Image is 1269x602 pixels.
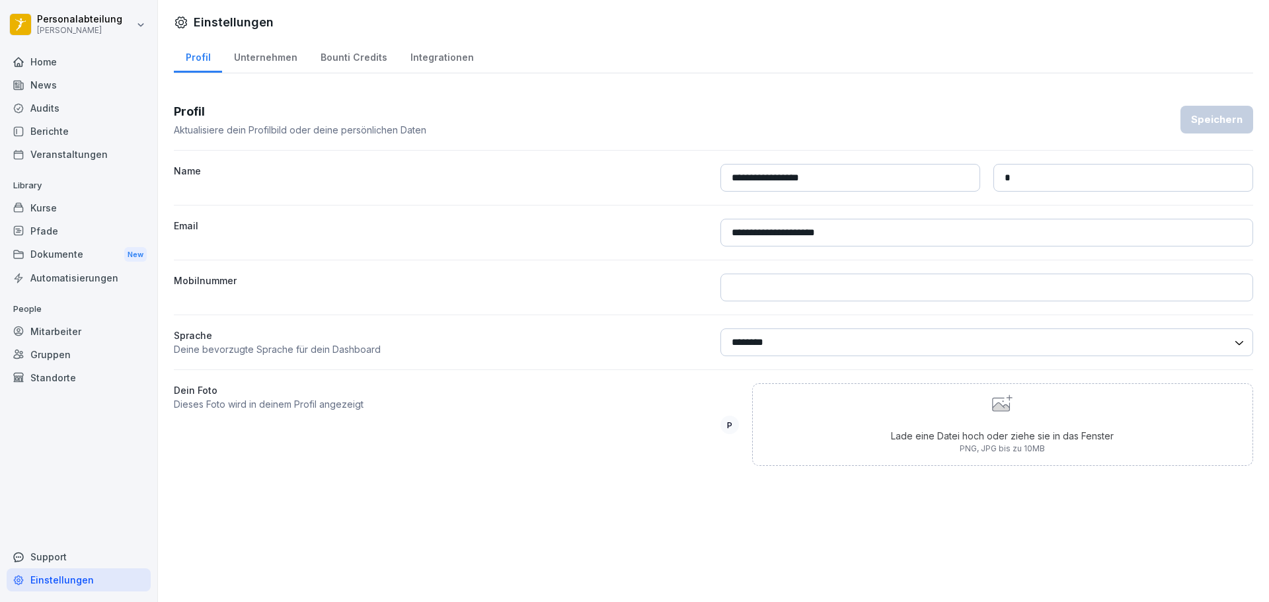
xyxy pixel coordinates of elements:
a: Home [7,50,151,73]
p: Deine bevorzugte Sprache für dein Dashboard [174,342,707,356]
a: DokumenteNew [7,243,151,267]
a: News [7,73,151,96]
label: Name [174,164,707,192]
p: Aktualisiere dein Profilbild oder deine persönlichen Daten [174,123,426,137]
a: Profil [174,39,222,73]
a: Standorte [7,366,151,389]
p: Lade eine Datei hoch oder ziehe sie in das Fenster [891,429,1114,443]
a: Bounti Credits [309,39,399,73]
div: New [124,247,147,262]
a: Mitarbeiter [7,320,151,343]
div: Speichern [1191,112,1243,127]
div: Support [7,545,151,568]
p: Dieses Foto wird in deinem Profil angezeigt [174,397,707,411]
p: Personalabteilung [37,14,122,25]
a: Veranstaltungen [7,143,151,166]
a: Gruppen [7,343,151,366]
button: Speichern [1180,106,1253,133]
a: Unternehmen [222,39,309,73]
div: Dokumente [7,243,151,267]
a: Berichte [7,120,151,143]
a: Einstellungen [7,568,151,591]
a: Audits [7,96,151,120]
p: PNG, JPG bis zu 10MB [891,443,1114,455]
label: Email [174,219,707,246]
h1: Einstellungen [194,13,274,31]
a: Kurse [7,196,151,219]
p: Sprache [174,328,707,342]
a: Automatisierungen [7,266,151,289]
div: P [720,416,739,434]
p: People [7,299,151,320]
label: Mobilnummer [174,274,707,301]
a: Pfade [7,219,151,243]
p: Library [7,175,151,196]
p: [PERSON_NAME] [37,26,122,35]
a: Integrationen [399,39,485,73]
h3: Profil [174,102,426,120]
label: Dein Foto [174,383,707,397]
